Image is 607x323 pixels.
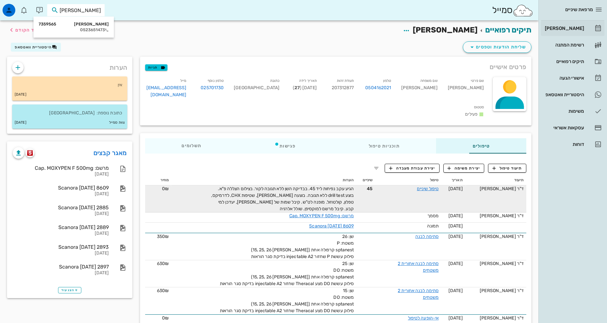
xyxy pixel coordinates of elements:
div: ד"ר [PERSON_NAME] [468,260,524,267]
small: תעודת זהות [337,79,354,83]
a: [PERSON_NAME] [541,21,604,36]
div: עסקאות אשראי [544,125,584,130]
button: יצירת משימה [443,164,485,173]
small: סטטוס [474,105,484,109]
div: היסטוריית וואטסאפ [544,92,584,97]
span: 630₪ [157,288,169,293]
button: יצירת עבודת מעבדה [385,164,439,173]
div: [DATE] [13,231,109,236]
a: Scanora [DATE] 8609 [309,223,354,229]
a: מרשם: Cap. MOXYPEN F 500mg [289,213,354,219]
div: ד"ר [PERSON_NAME] [468,315,524,321]
span: פעילים [465,111,477,117]
span: 7359565 [39,22,56,27]
div: תיקים רפואיים [544,59,584,64]
th: טיפול [375,175,441,185]
span: תגיות [148,65,165,70]
button: היסטוריית וואטסאפ [11,43,61,52]
small: מייל [180,79,186,83]
a: אישורי הגעה [541,70,604,86]
div: דוחות [544,142,584,147]
small: טלפון נוסף [208,79,224,83]
span: [DATE] [448,223,463,229]
span: שן: 25 משטח: DO sptanest קרפולה אחת ([PERSON_NAME] 15, 25, 26) סילוק עששת DO מצע Theracal שחזור i... [220,261,354,286]
small: [DATE] [15,119,26,126]
th: שיניים [356,175,375,185]
a: עסקאות אשראי [541,120,604,135]
div: ד"ר [PERSON_NAME] [468,233,524,240]
img: scanora logo [27,150,33,156]
div: רשימת המתנה [544,42,584,47]
span: הצג עוד [61,288,78,292]
button: תגיות [145,64,167,71]
div: [PERSON_NAME] [443,76,489,102]
span: [DATE] [448,186,463,191]
span: תיעוד טיפול [492,165,522,171]
div: [DATE] [13,251,109,256]
span: [DATE] [448,234,463,239]
button: הצג עוד [58,287,81,293]
div: הערות [7,57,132,75]
div: Scanora [DATE] 2897 [13,264,109,270]
div: משימות [544,109,584,114]
small: שם משפחה [420,79,438,83]
a: סתימה לבנה [415,234,439,239]
div: Scanora [DATE] 2889 [13,224,109,230]
span: [DATE] [448,213,463,219]
button: לעמוד הקודם [8,24,45,36]
button: scanora logo [26,148,34,157]
a: סתימה לבנה אחורית 2 משטחים [398,288,439,300]
strong: 27 [294,85,300,90]
a: תיקים רפואיים [485,25,531,34]
a: משימות [541,104,604,119]
a: אי-הופעה לטיפול [408,315,439,321]
span: [GEOGRAPHIC_DATA] [234,85,279,90]
span: 0₪ [162,315,169,321]
button: שליחת הודעות וטפסים [463,41,531,53]
th: מחיר [145,175,171,185]
div: Scanora [DATE] 2885 [13,205,109,211]
span: תג [19,5,23,9]
a: טיפול שיניים [417,186,439,191]
span: פרטים אישיים [490,62,526,72]
a: 0504162021 [365,84,391,91]
button: תיעוד טיפול [488,164,526,173]
th: תיעוד [465,175,526,185]
small: צוות סמייל [109,119,125,126]
span: מרפאת שיניים [565,7,593,12]
span: 0₪ [162,186,169,191]
span: הגיע עקב נפיחות ליד 45. בבדיקה השן ללא תגובה לקור. בצילום הצללה פ"א. בוצע drill test ללא תגובה. ב... [211,186,354,212]
span: תמונה [427,223,439,229]
div: תוכניות טיפול [332,138,436,154]
span: 207312877 [332,85,354,90]
p: כתובת נוספת: [GEOGRAPHIC_DATA] [17,110,122,117]
div: טיפולים [436,138,526,154]
div: [DATE] [13,191,109,197]
span: שן: 15 משטח: DO sptanest קרפולה אחת ([PERSON_NAME] 15, 25, 26) סילוק עששת DO מצע Theracal שחזור i... [220,288,354,313]
div: [PERSON_NAME] [396,76,442,102]
span: [PERSON_NAME] [413,25,477,34]
a: דוחות [541,137,604,152]
span: לעמוד הקודם [15,27,45,33]
span: 630₪ [157,261,169,266]
a: רשימת המתנה [541,37,604,53]
span: יצירת עבודת מעבדה [389,165,435,171]
span: תשלומים [181,144,201,148]
div: [DATE] [13,270,109,276]
div: Scanora [DATE] 2893 [13,244,109,250]
div: [PERSON_NAME] [544,26,584,31]
span: [DATE] [448,261,463,266]
span: היסטוריית וואטסאפ [15,45,52,49]
img: SmileCloud logo [513,4,533,17]
small: תאריך לידה [299,79,317,83]
a: תגהיסטוריית וואטסאפ [541,87,604,102]
div: 0523651473 [39,27,109,32]
span: שליחת הודעות וטפסים [468,43,526,51]
div: [DATE] [13,211,109,217]
span: שן: 26 משטח: P sptanest קרפולה אחת ([PERSON_NAME] 15, 25, 26) סילוק עששת P שחזור injectable A2 בד... [251,234,354,259]
div: אישורי הגעה [544,75,584,81]
small: שם פרטי [471,79,484,83]
span: 350₪ [157,234,169,239]
div: Scanora [DATE] 8609 [13,185,109,191]
p: אין [17,82,122,89]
